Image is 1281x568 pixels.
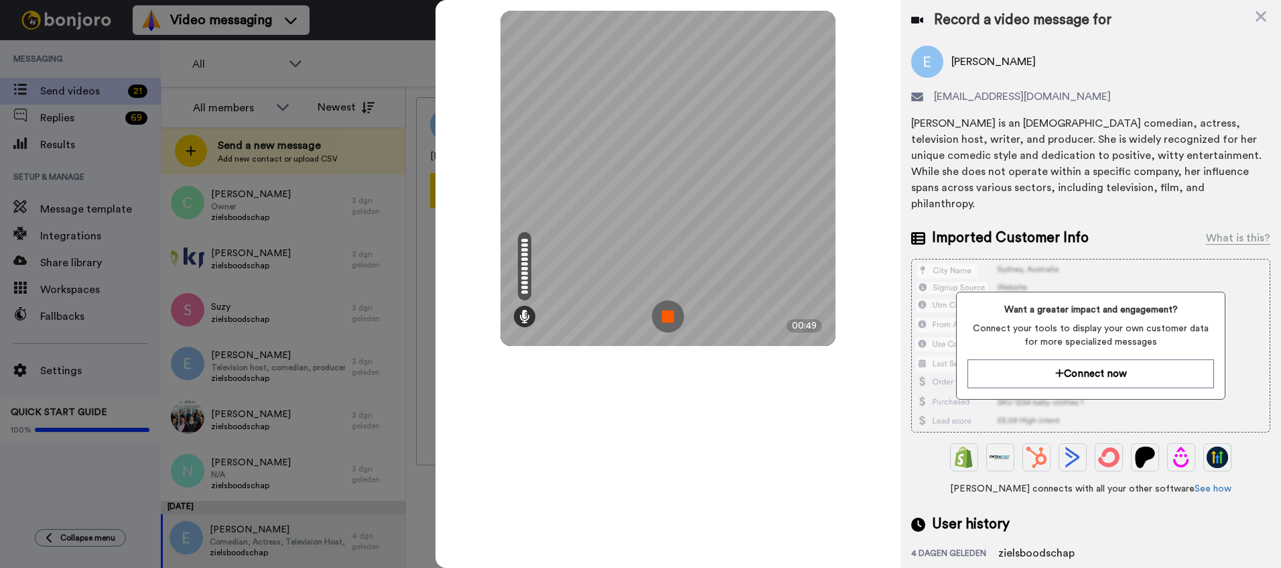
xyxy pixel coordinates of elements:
[787,319,822,333] div: 00:49
[990,447,1011,468] img: Ontraport
[967,303,1213,317] span: Want a greater impact and engagement?
[953,447,975,468] img: Shopify
[967,322,1213,349] span: Connect your tools to display your own customer data for more specialized messages
[1207,447,1228,468] img: GoHighLevel
[652,300,684,333] img: ic_record_stop.svg
[1098,447,1120,468] img: ConvertKit
[998,545,1075,561] div: zielsboodschap
[1134,447,1156,468] img: Patreon
[1170,447,1192,468] img: Drip
[967,359,1213,388] button: Connect now
[1195,484,1231,494] a: See how
[911,482,1270,496] span: [PERSON_NAME] connects with all your other software
[932,514,1010,534] span: User history
[911,115,1270,212] div: [PERSON_NAME] is an [DEMOGRAPHIC_DATA] comedian, actress, television host, writer, and producer. ...
[934,89,1111,105] span: [EMAIL_ADDRESS][DOMAIN_NAME]
[1026,447,1047,468] img: Hubspot
[1206,230,1270,246] div: What is this?
[911,548,998,561] div: 4 dagen geleden
[932,228,1089,248] span: Imported Customer Info
[1062,447,1083,468] img: ActiveCampaign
